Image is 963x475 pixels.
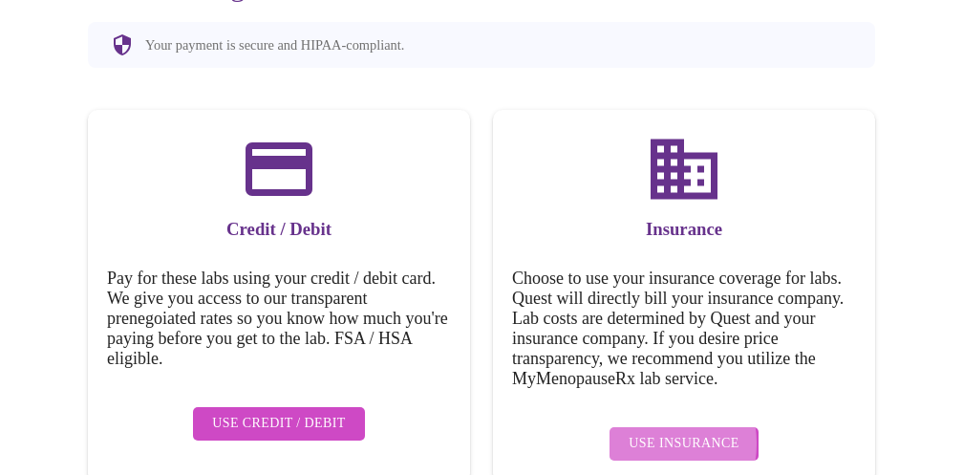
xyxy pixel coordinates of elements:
h5: Pay for these labs using your credit / debit card. We give you access to our transparent prenegoi... [107,269,451,369]
button: Use Credit / Debit [193,407,365,441]
span: Use Insurance [629,432,738,456]
button: Use Insurance [610,427,758,461]
h3: Insurance [512,219,856,240]
span: Use Credit / Debit [212,412,346,436]
h3: Credit / Debit [107,219,451,240]
p: Your payment is secure and HIPAA-compliant. [145,37,404,54]
h5: Choose to use your insurance coverage for labs. Quest will directly bill your insurance company. ... [512,269,856,389]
